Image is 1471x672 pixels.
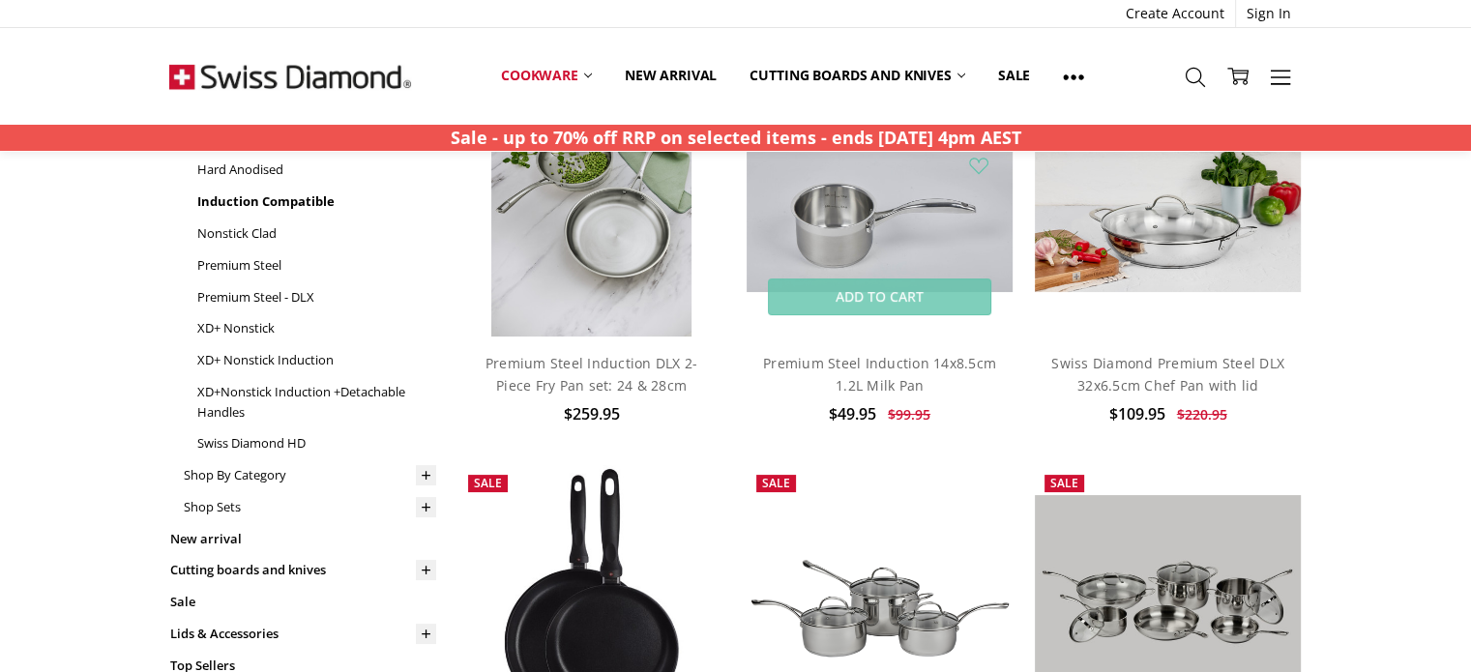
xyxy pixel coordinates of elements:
a: Shop By Category [183,459,436,491]
img: Free Shipping On Every Order [169,28,411,125]
a: Sale [169,586,436,618]
img: Premium steel DLX 2pc fry pan set (28 and 24cm) life style shot [491,71,691,337]
a: XD+ Nonstick Induction [196,344,436,376]
a: Hard Anodised [196,155,436,187]
a: Premium Steel Induction 14x8.5cm 1.2L Milk Pan [763,354,996,394]
a: Nonstick Clad [196,218,436,249]
a: Swiss Diamond HD [196,427,436,459]
span: $259.95 [563,403,619,424]
a: Induction Compatible [196,186,436,218]
a: Premium Steel - DLX [196,281,436,313]
span: $109.95 [1109,403,1165,424]
span: Sale [474,475,502,491]
a: Sale [982,54,1046,97]
a: XD+ Nonstick [196,312,436,344]
a: Premium Steel [196,249,436,281]
span: $99.95 [888,405,930,424]
img: Premium Steel Induction 14x8.5cm 1.2L Milk Pan [747,114,1014,292]
span: Sale [1050,475,1078,491]
a: Show All [1046,54,1101,98]
a: XD+Nonstick Induction +Detachable Handles [196,376,436,428]
a: New arrival [169,523,436,555]
a: Premium Steel Induction DLX 2-Piece Fry Pan set: 24 & 28cm [485,354,698,394]
a: Premium Steel Induction 14x8.5cm 1.2L Milk Pan [747,71,1014,337]
a: Lids & Accessories [169,618,436,650]
strong: Sale - up to 70% off RRP on selected items - ends [DATE] 4pm AEST [451,126,1021,149]
a: Swiss Diamond Premium Steel DLX 32x6.5cm Chef Pan with lid [1035,71,1302,337]
span: $49.95 [829,403,876,424]
a: Shop Sets [183,491,436,523]
a: Cutting boards and knives [169,554,436,586]
a: New arrival [608,54,733,97]
a: Premium steel DLX 2pc fry pan set (28 and 24cm) life style shot [458,71,725,337]
img: Swiss Diamond Premium Steel DLX 32x6.5cm Chef Pan with lid [1035,114,1302,292]
a: Swiss Diamond Premium Steel DLX 32x6.5cm Chef Pan with lid [1051,354,1284,394]
a: Cookware [485,54,608,97]
span: $220.95 [1177,405,1227,424]
a: Add to Cart [768,278,991,315]
a: Cutting boards and knives [733,54,982,97]
span: Sale [762,475,790,491]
